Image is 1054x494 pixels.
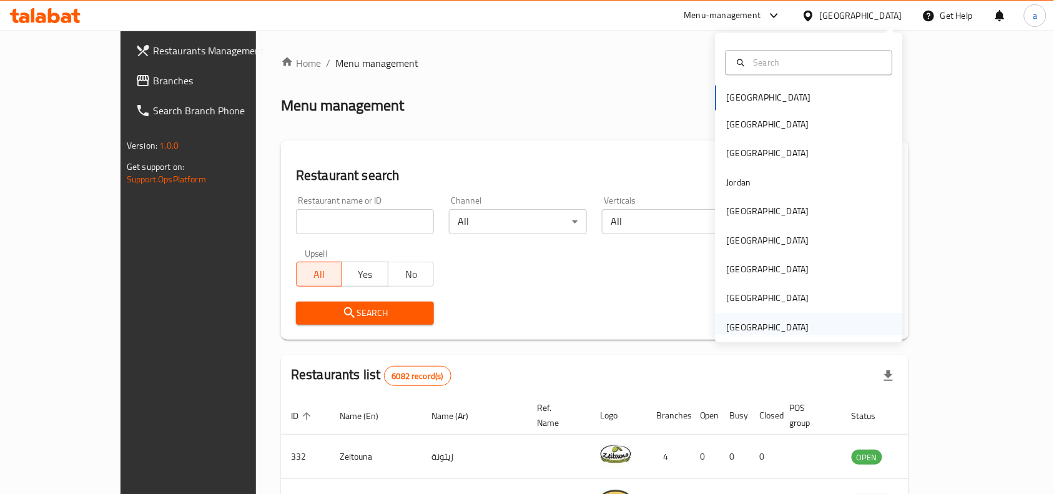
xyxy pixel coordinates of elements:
label: Upsell [305,249,328,258]
span: All [302,265,337,284]
a: Branches [126,66,297,96]
div: Export file [874,361,904,391]
img: Zeitouna [600,438,631,470]
div: Total records count [384,366,451,386]
td: Zeitouna [330,435,421,479]
a: Home [281,56,321,71]
th: Open [690,397,720,435]
input: Search [749,56,885,69]
span: Restaurants Management [153,43,287,58]
span: 6082 record(s) [385,370,451,382]
div: [GEOGRAPHIC_DATA] [727,320,809,334]
div: Jordan [727,175,751,189]
th: Busy [720,397,750,435]
span: Search [306,305,424,321]
th: Closed [750,397,780,435]
td: 0 [750,435,780,479]
h2: Menu management [281,96,404,116]
h2: Restaurant search [296,166,894,185]
div: [GEOGRAPHIC_DATA] [727,147,809,161]
span: Name (En) [340,408,395,423]
span: Menu management [335,56,418,71]
h2: Restaurants list [291,365,451,386]
div: Menu-management [684,8,761,23]
input: Search for restaurant name or ID.. [296,209,434,234]
span: Yes [347,265,383,284]
li: / [326,56,330,71]
span: Search Branch Phone [153,103,287,118]
div: [GEOGRAPHIC_DATA] [727,118,809,132]
td: زيتونة [421,435,527,479]
button: No [388,262,434,287]
div: [GEOGRAPHIC_DATA] [727,205,809,219]
th: Branches [646,397,690,435]
div: [GEOGRAPHIC_DATA] [727,263,809,277]
td: 0 [720,435,750,479]
span: ID [291,408,315,423]
div: [GEOGRAPHIC_DATA] [727,234,809,247]
span: Ref. Name [537,400,575,430]
span: No [393,265,429,284]
button: Yes [342,262,388,287]
td: 0 [690,435,720,479]
button: All [296,262,342,287]
div: [GEOGRAPHIC_DATA] [820,9,902,22]
div: [GEOGRAPHIC_DATA] [727,292,809,305]
span: OPEN [852,450,882,465]
span: a [1033,9,1037,22]
td: 332 [281,435,330,479]
span: Status [852,408,892,423]
td: 4 [646,435,690,479]
span: Name (Ar) [431,408,485,423]
span: POS group [790,400,827,430]
a: Search Branch Phone [126,96,297,126]
span: Get support on: [127,159,184,175]
span: Version: [127,137,157,154]
a: Support.OpsPlatform [127,171,206,187]
div: All [449,209,587,234]
div: OPEN [852,450,882,465]
nav: breadcrumb [281,56,909,71]
div: All [602,209,740,234]
th: Logo [590,397,646,435]
button: Search [296,302,434,325]
a: Restaurants Management [126,36,297,66]
span: Branches [153,73,287,88]
span: 1.0.0 [159,137,179,154]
